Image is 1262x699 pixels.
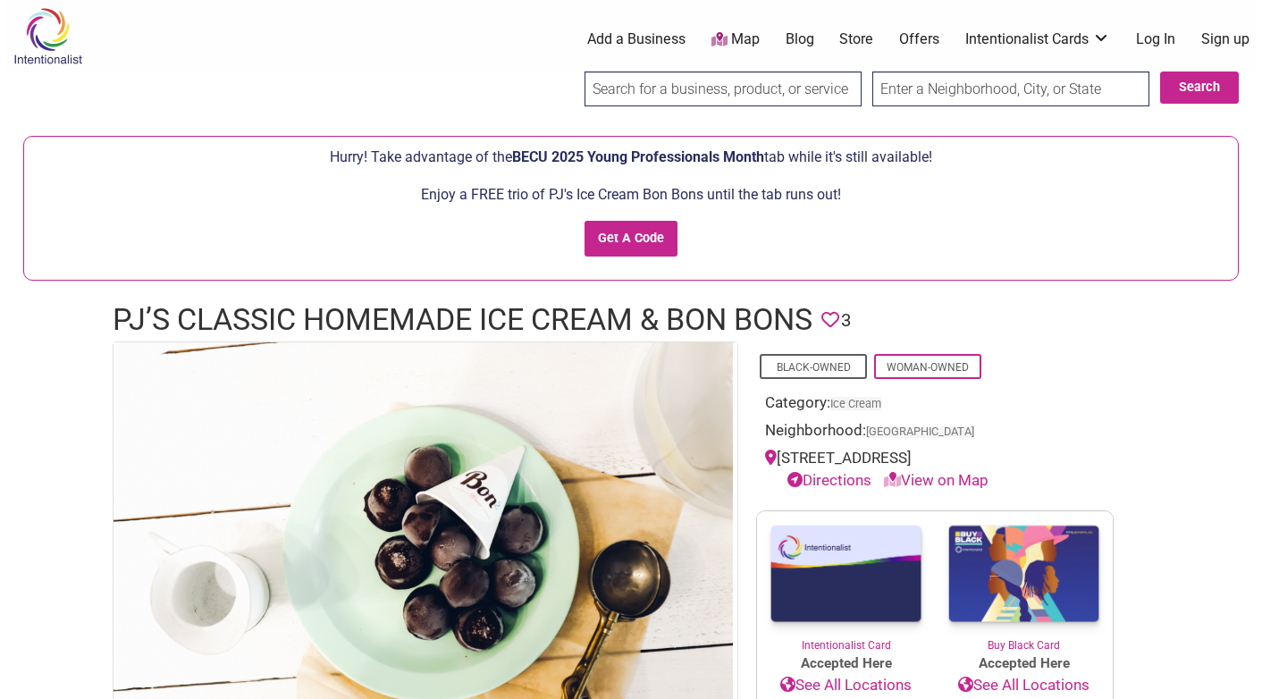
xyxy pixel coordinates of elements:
[935,653,1113,674] span: Accepted Here
[5,7,90,65] img: Intentionalist
[935,674,1113,697] a: See All Locations
[765,447,1105,493] div: [STREET_ADDRESS]
[965,29,1110,49] a: Intentionalist Cards
[587,29,686,49] a: Add a Business
[113,299,812,341] h1: PJ’s Classic Homemade Ice Cream & Bon Bons
[757,511,935,637] img: Intentionalist Card
[899,29,939,49] a: Offers
[757,674,935,697] a: See All Locations
[711,29,760,50] a: Map
[935,511,1113,638] img: Buy Black Card
[786,29,814,49] a: Blog
[765,392,1105,419] div: Category:
[866,426,974,438] span: [GEOGRAPHIC_DATA]
[935,511,1113,654] a: Buy Black Card
[787,471,871,489] a: Directions
[1160,72,1239,104] button: Search
[757,653,935,674] span: Accepted Here
[1136,29,1175,49] a: Log In
[872,72,1149,106] input: Enter a Neighborhood, City, or State
[765,419,1105,447] div: Neighborhood:
[884,471,989,489] a: View on Map
[830,397,881,410] a: Ice Cream
[1201,29,1249,49] a: Sign up
[777,361,851,374] a: Black-Owned
[839,29,873,49] a: Store
[887,361,969,374] a: Woman-Owned
[512,148,764,165] span: BECU 2025 Young Professionals Month
[33,146,1229,169] p: Hurry! Take advantage of the tab while it's still available!
[33,183,1229,206] p: Enjoy a FREE trio of PJ's Ice Cream Bon Bons until the tab runs out!
[841,307,851,334] span: 3
[757,511,935,653] a: Intentionalist Card
[585,72,862,106] input: Search for a business, product, or service
[585,221,678,257] input: Get A Code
